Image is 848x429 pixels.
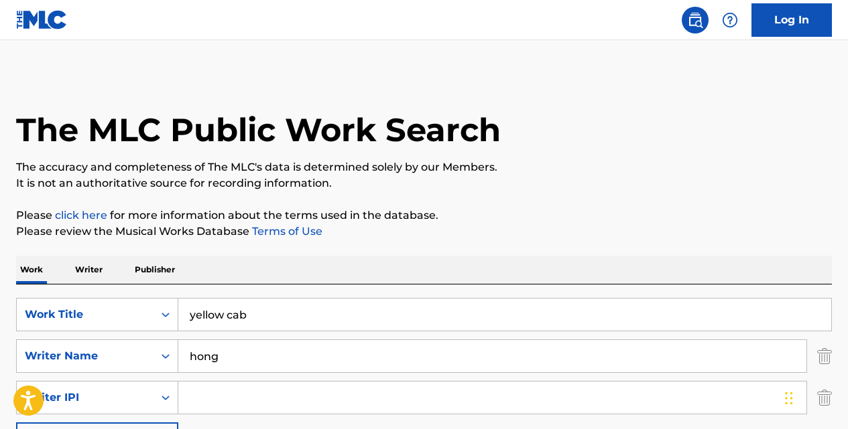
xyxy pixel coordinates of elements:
[16,256,47,284] p: Work
[16,207,832,224] p: Please for more information about the terms used in the database.
[751,3,832,37] a: Log In
[25,390,145,406] div: Writer IPI
[25,348,145,364] div: Writer Name
[16,175,832,191] p: It is not an authoritative source for recording information.
[817,339,832,373] img: Delete Criterion
[781,365,848,429] iframe: Chat Widget
[16,224,832,240] p: Please review the Musical Works Database
[722,12,738,28] img: help
[55,209,107,222] a: click here
[16,10,68,29] img: MLC Logo
[249,225,322,238] a: Terms of Use
[16,159,832,175] p: The accuracy and completeness of The MLC's data is determined solely by our Members.
[785,378,793,418] div: Drag
[71,256,107,284] p: Writer
[25,307,145,323] div: Work Title
[16,110,501,150] h1: The MLC Public Work Search
[131,256,179,284] p: Publisher
[687,12,703,28] img: search
[717,7,743,33] div: Help
[682,7,709,33] a: Public Search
